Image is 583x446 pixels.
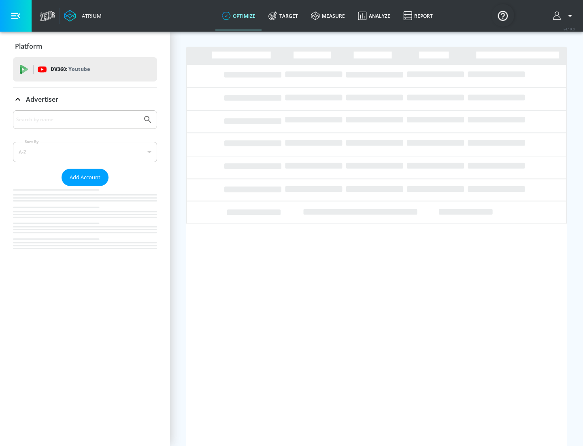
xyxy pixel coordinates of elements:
a: Report [397,1,439,30]
button: Open Resource Center [492,4,514,27]
div: Atrium [79,12,102,19]
p: Youtube [68,65,90,73]
div: Advertiser [13,88,157,111]
a: measure [304,1,351,30]
div: Advertiser [13,110,157,265]
div: A-Z [13,142,157,162]
a: optimize [215,1,262,30]
p: Advertiser [26,95,58,104]
a: Analyze [351,1,397,30]
a: Atrium [64,10,102,22]
label: Sort By [23,139,40,144]
p: DV360: [51,65,90,74]
p: Platform [15,42,42,51]
button: Add Account [62,169,109,186]
span: Add Account [70,173,100,182]
div: Platform [13,35,157,58]
span: v 4.19.0 [564,27,575,31]
nav: list of Advertiser [13,186,157,265]
input: Search by name [16,114,139,125]
div: DV360: Youtube [13,57,157,81]
a: Target [262,1,304,30]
